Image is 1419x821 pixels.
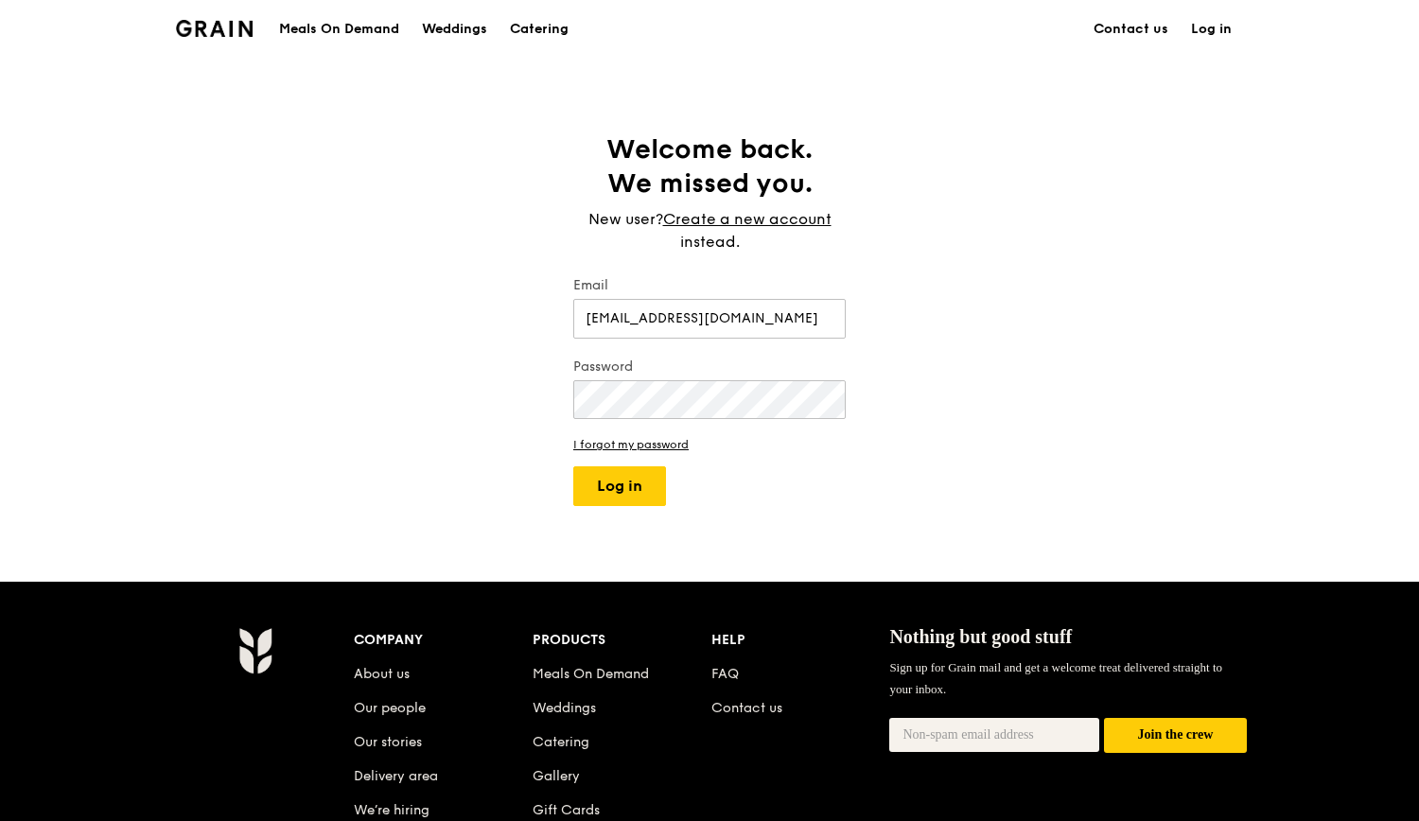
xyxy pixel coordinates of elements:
a: FAQ [711,666,739,682]
button: Join the crew [1104,718,1247,753]
span: instead. [680,233,740,251]
div: Products [533,627,711,654]
a: Weddings [411,1,499,58]
img: Grain [176,20,253,37]
span: Nothing but good stuff [889,626,1072,647]
img: Grain [238,627,272,674]
a: Contact us [1082,1,1180,58]
div: Meals On Demand [279,1,399,58]
label: Email [573,276,846,295]
a: Create a new account [663,208,832,231]
div: Company [354,627,533,654]
a: I forgot my password [573,438,846,451]
a: Gallery [533,768,580,784]
div: Help [711,627,890,654]
a: Gift Cards [533,802,600,818]
label: Password [573,358,846,376]
h1: Welcome back. We missed you. [573,132,846,201]
input: Non-spam email address [889,718,1099,752]
a: Our people [354,700,426,716]
a: We’re hiring [354,802,429,818]
a: Log in [1180,1,1243,58]
a: Weddings [533,700,596,716]
a: Delivery area [354,768,438,784]
div: Weddings [422,1,487,58]
div: Catering [510,1,569,58]
button: Log in [573,466,666,506]
span: Sign up for Grain mail and get a welcome treat delivered straight to your inbox. [889,660,1222,695]
a: Contact us [711,700,782,716]
a: Meals On Demand [533,666,649,682]
a: Our stories [354,734,422,750]
span: New user? [588,210,663,228]
a: Catering [533,734,589,750]
a: Catering [499,1,580,58]
a: About us [354,666,410,682]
